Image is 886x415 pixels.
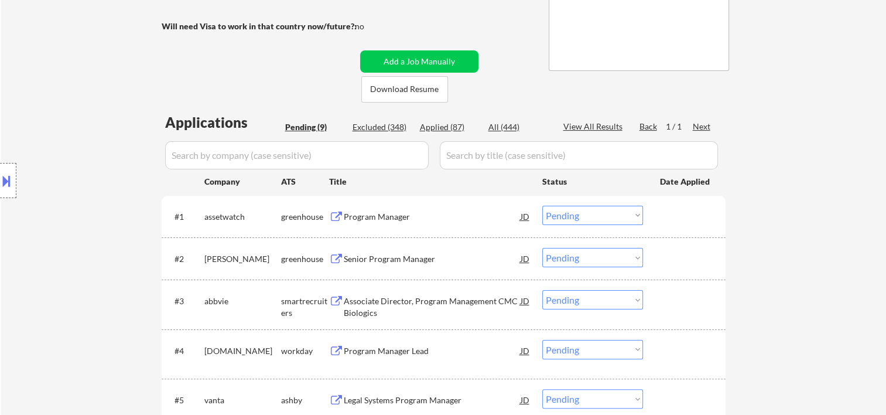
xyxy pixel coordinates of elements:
[281,345,329,357] div: workday
[344,394,521,406] div: Legal Systems Program Manager
[519,248,531,269] div: JD
[175,295,195,307] div: #3
[355,21,388,32] div: no
[204,394,281,406] div: vanta
[175,345,195,357] div: #4
[281,253,329,265] div: greenhouse
[281,394,329,406] div: ashby
[281,211,329,223] div: greenhouse
[285,121,344,133] div: Pending (9)
[361,76,448,103] button: Download Resume
[344,295,521,318] div: Associate Director, Program Management CMC Biologics
[519,206,531,227] div: JD
[519,389,531,410] div: JD
[660,176,711,188] div: Date Applied
[344,211,521,223] div: Program Manager
[165,141,429,169] input: Search by company (case sensitive)
[162,21,357,31] strong: Will need Visa to work in that country now/future?:
[639,121,658,132] div: Back
[353,121,411,133] div: Excluded (348)
[329,176,531,188] div: Title
[204,253,281,265] div: [PERSON_NAME]
[693,121,711,132] div: Next
[204,211,281,223] div: assetwatch
[344,345,521,357] div: Program Manager Lead
[542,171,643,192] div: Status
[204,176,281,188] div: Company
[344,253,521,265] div: Senior Program Manager
[666,121,693,132] div: 1 / 1
[165,115,281,130] div: Applications
[281,295,329,318] div: smartrecruiters
[488,121,547,133] div: All (444)
[281,176,329,188] div: ATS
[519,340,531,361] div: JD
[440,141,718,169] input: Search by title (case sensitive)
[360,50,478,73] button: Add a Job Manually
[519,290,531,311] div: JD
[204,345,281,357] div: [DOMAIN_NAME]
[204,295,281,307] div: abbvie
[563,121,626,132] div: View All Results
[175,394,195,406] div: #5
[420,121,478,133] div: Applied (87)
